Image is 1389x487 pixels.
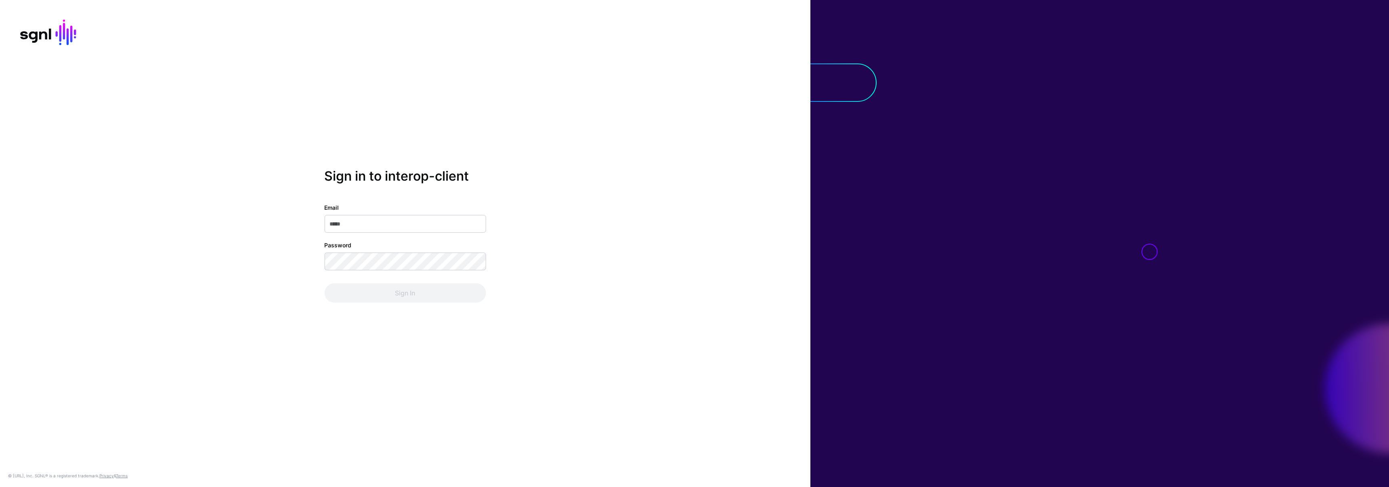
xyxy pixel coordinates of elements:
[116,473,128,478] a: Terms
[324,203,339,212] label: Email
[324,168,486,183] h2: Sign in to interop-client
[8,472,128,479] div: © [URL], Inc. SGNL® is a registered trademark. &
[324,241,351,249] label: Password
[99,473,114,478] a: Privacy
